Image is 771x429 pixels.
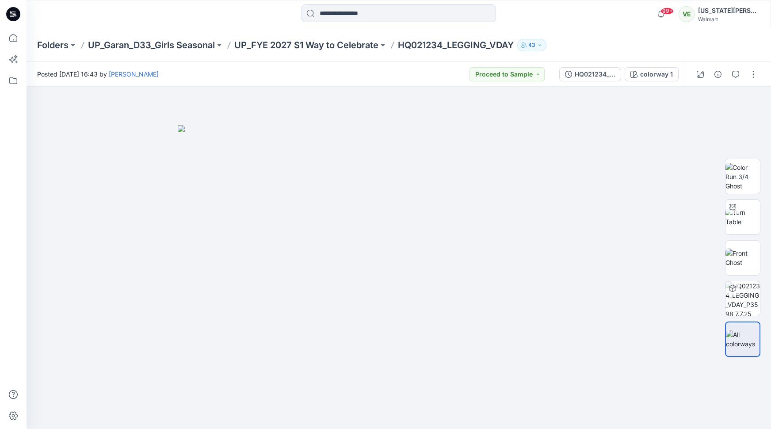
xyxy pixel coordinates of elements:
[725,163,760,191] img: Color Run 3/4 Ghost
[575,69,615,79] div: HQ021234_LEGGING_VDAY_P3598 [DATE]
[178,125,620,429] img: eyJhbGciOiJIUzI1NiIsImtpZCI6IjAiLCJzbHQiOiJzZXMiLCJ0eXAiOiJKV1QifQ.eyJkYXRhIjp7InR5cGUiOiJzdG9yYW...
[698,5,760,16] div: [US_STATE][PERSON_NAME]
[398,39,514,51] p: HQ021234_LEGGING_VDAY
[698,16,760,23] div: Walmart
[625,67,679,81] button: colorway 1
[640,69,673,79] div: colorway 1
[109,70,159,78] a: [PERSON_NAME]
[679,6,695,22] div: VE
[725,281,760,316] img: HQ021234_LEGGING_VDAY_P3598 7.7.25 colorway 1
[37,69,159,79] span: Posted [DATE] 16:43 by
[660,8,674,15] span: 99+
[88,39,215,51] a: UP_Garan_D33_Girls Seasonal
[711,67,725,81] button: Details
[234,39,378,51] a: UP_FYE 2027 S1 Way to Celebrate
[725,208,760,226] img: Turn Table
[725,249,760,267] img: Front Ghost
[37,39,69,51] a: Folders
[517,39,546,51] button: 43
[528,40,535,50] p: 43
[559,67,621,81] button: HQ021234_LEGGING_VDAY_P3598 [DATE]
[726,330,760,349] img: All colorways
